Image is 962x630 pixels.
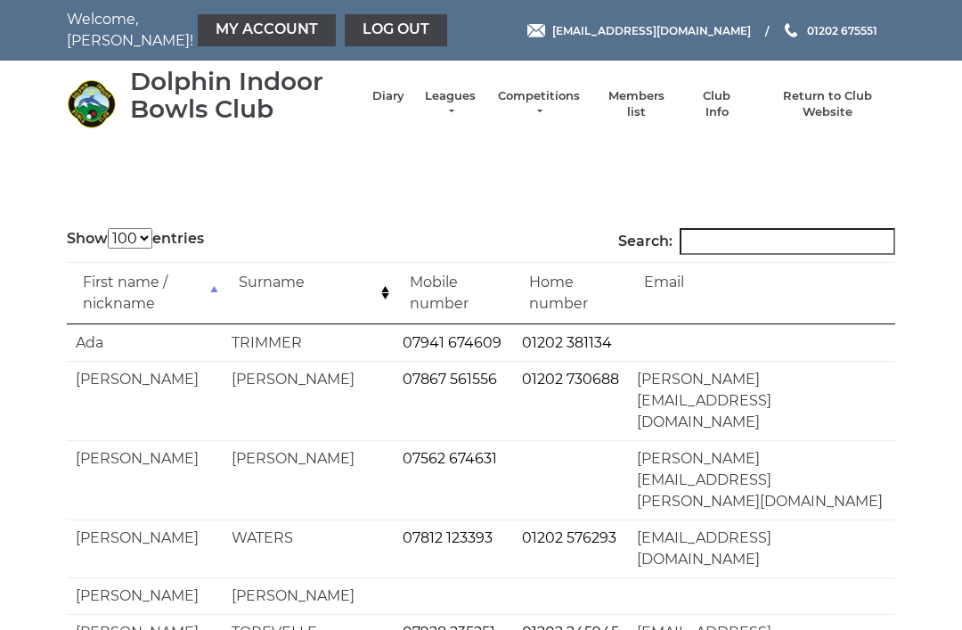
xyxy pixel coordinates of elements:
[198,14,336,46] a: My Account
[522,334,612,351] a: 01202 381134
[223,577,394,614] td: [PERSON_NAME]
[67,9,396,52] nav: Welcome, [PERSON_NAME]!
[552,23,751,37] span: [EMAIL_ADDRESS][DOMAIN_NAME]
[522,529,616,546] a: 01202 576293
[599,88,673,120] a: Members list
[618,228,895,255] label: Search:
[628,361,895,440] td: [PERSON_NAME][EMAIL_ADDRESS][DOMAIN_NAME]
[527,22,751,39] a: Email [EMAIL_ADDRESS][DOMAIN_NAME]
[67,520,223,577] td: [PERSON_NAME]
[372,88,404,104] a: Diary
[223,361,394,440] td: [PERSON_NAME]
[67,361,223,440] td: [PERSON_NAME]
[223,324,394,361] td: TRIMMER
[403,529,493,546] a: 07812 123393
[67,324,223,361] td: Ada
[223,262,394,324] td: Surname: activate to sort column ascending
[394,262,512,324] td: Mobile number
[785,23,797,37] img: Phone us
[67,440,223,520] td: [PERSON_NAME]
[807,23,877,37] span: 01202 675551
[628,440,895,520] td: [PERSON_NAME][EMAIL_ADDRESS][PERSON_NAME][DOMAIN_NAME]
[761,88,895,120] a: Return to Club Website
[522,371,619,388] a: 01202 730688
[67,577,223,614] td: [PERSON_NAME]
[67,79,116,128] img: Dolphin Indoor Bowls Club
[513,262,628,324] td: Home number
[223,520,394,577] td: WATERS
[527,24,545,37] img: Email
[403,450,497,467] a: 07562 674631
[691,88,743,120] a: Club Info
[403,334,501,351] a: 07941 674609
[782,22,877,39] a: Phone us 01202 675551
[496,88,582,120] a: Competitions
[403,371,497,388] a: 07867 561556
[223,440,394,520] td: [PERSON_NAME]
[345,14,447,46] a: Log out
[680,228,895,255] input: Search:
[67,228,204,250] label: Show entries
[628,262,895,324] td: Email
[108,228,152,249] select: Showentries
[130,68,355,123] div: Dolphin Indoor Bowls Club
[67,262,223,324] td: First name / nickname: activate to sort column descending
[628,520,895,577] td: [EMAIL_ADDRESS][DOMAIN_NAME]
[422,88,478,120] a: Leagues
